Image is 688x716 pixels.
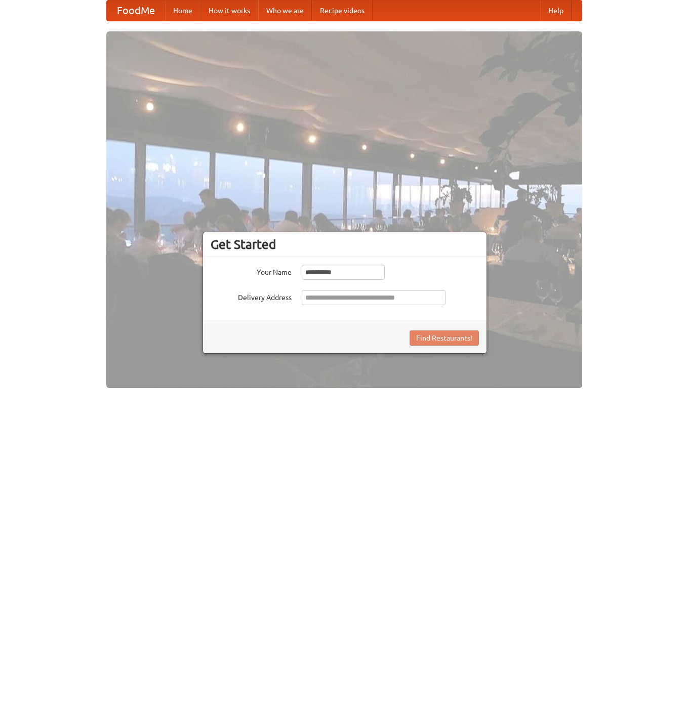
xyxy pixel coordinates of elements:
[211,265,292,277] label: Your Name
[540,1,572,21] a: Help
[312,1,373,21] a: Recipe videos
[410,330,479,346] button: Find Restaurants!
[258,1,312,21] a: Who we are
[165,1,200,21] a: Home
[211,237,479,252] h3: Get Started
[107,1,165,21] a: FoodMe
[211,290,292,303] label: Delivery Address
[200,1,258,21] a: How it works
